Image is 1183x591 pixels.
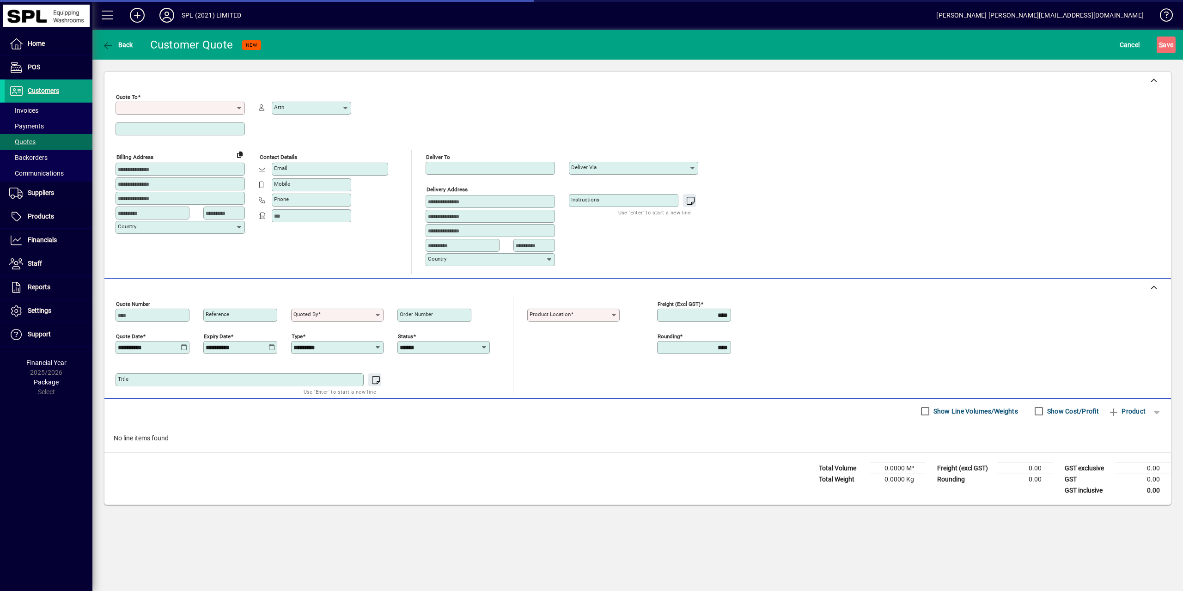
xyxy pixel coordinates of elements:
[814,474,870,485] td: Total Weight
[997,463,1053,474] td: 0.00
[400,311,433,317] mat-label: Order number
[870,474,925,485] td: 0.0000 Kg
[5,32,92,55] a: Home
[26,359,67,366] span: Financial Year
[28,307,51,314] span: Settings
[118,223,136,230] mat-label: Country
[1159,41,1163,49] span: S
[1157,37,1176,53] button: Save
[932,407,1018,416] label: Show Line Volumes/Weights
[933,474,997,485] td: Rounding
[658,333,680,339] mat-label: Rounding
[206,311,229,317] mat-label: Reference
[293,311,318,317] mat-label: Quoted by
[246,42,257,48] span: NEW
[204,333,231,339] mat-label: Expiry date
[182,8,241,23] div: SPL (2021) LIMITED
[116,94,138,100] mat-label: Quote To
[658,300,701,307] mat-label: Freight (excl GST)
[116,300,150,307] mat-label: Quote number
[1108,404,1146,419] span: Product
[398,333,413,339] mat-label: Status
[426,154,450,160] mat-label: Deliver To
[997,474,1053,485] td: 0.00
[5,56,92,79] a: POS
[5,118,92,134] a: Payments
[1116,474,1171,485] td: 0.00
[5,103,92,118] a: Invoices
[1116,463,1171,474] td: 0.00
[274,165,287,171] mat-label: Email
[150,37,233,52] div: Customer Quote
[1153,2,1171,32] a: Knowledge Base
[870,463,925,474] td: 0.0000 M³
[936,8,1144,23] div: [PERSON_NAME] [PERSON_NAME][EMAIL_ADDRESS][DOMAIN_NAME]
[232,147,247,162] button: Copy to Delivery address
[152,7,182,24] button: Profile
[5,134,92,150] a: Quotes
[1120,37,1140,52] span: Cancel
[5,205,92,228] a: Products
[304,386,376,397] mat-hint: Use 'Enter' to start a new line
[428,256,446,262] mat-label: Country
[28,213,54,220] span: Products
[1117,37,1142,53] button: Cancel
[5,252,92,275] a: Staff
[100,37,135,53] button: Back
[28,189,54,196] span: Suppliers
[1060,485,1116,496] td: GST inclusive
[5,229,92,252] a: Financials
[116,333,143,339] mat-label: Quote date
[28,63,40,71] span: POS
[274,181,290,187] mat-label: Mobile
[104,424,1171,452] div: No line items found
[618,207,691,218] mat-hint: Use 'Enter' to start a new line
[571,196,599,203] mat-label: Instructions
[9,138,36,146] span: Quotes
[1104,403,1150,420] button: Product
[9,170,64,177] span: Communications
[28,283,50,291] span: Reports
[274,104,284,110] mat-label: Attn
[5,182,92,205] a: Suppliers
[122,7,152,24] button: Add
[102,41,133,49] span: Back
[933,463,997,474] td: Freight (excl GST)
[118,376,128,382] mat-label: Title
[34,378,59,386] span: Package
[9,107,38,114] span: Invoices
[28,330,51,338] span: Support
[1159,37,1173,52] span: ave
[9,154,48,161] span: Backorders
[5,276,92,299] a: Reports
[92,37,143,53] app-page-header-button: Back
[5,299,92,323] a: Settings
[1060,463,1116,474] td: GST exclusive
[274,196,289,202] mat-label: Phone
[571,164,597,171] mat-label: Deliver via
[814,463,870,474] td: Total Volume
[28,260,42,267] span: Staff
[1116,485,1171,496] td: 0.00
[9,122,44,130] span: Payments
[28,40,45,47] span: Home
[28,87,59,94] span: Customers
[28,236,57,244] span: Financials
[292,333,303,339] mat-label: Type
[530,311,571,317] mat-label: Product location
[5,150,92,165] a: Backorders
[1045,407,1099,416] label: Show Cost/Profit
[1060,474,1116,485] td: GST
[5,165,92,181] a: Communications
[5,323,92,346] a: Support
